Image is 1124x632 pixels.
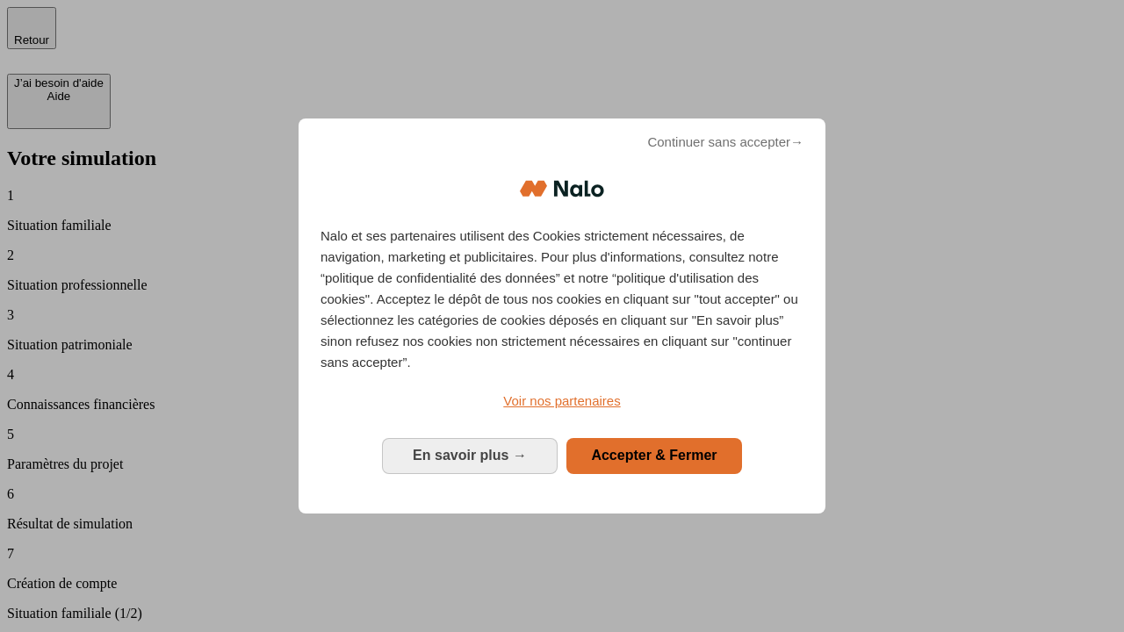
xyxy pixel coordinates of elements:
[382,438,558,473] button: En savoir plus: Configurer vos consentements
[299,118,825,513] div: Bienvenue chez Nalo Gestion du consentement
[503,393,620,408] span: Voir nos partenaires
[591,448,717,463] span: Accepter & Fermer
[566,438,742,473] button: Accepter & Fermer: Accepter notre traitement des données et fermer
[321,391,803,412] a: Voir nos partenaires
[413,448,527,463] span: En savoir plus →
[321,226,803,373] p: Nalo et ses partenaires utilisent des Cookies strictement nécessaires, de navigation, marketing e...
[520,162,604,215] img: Logo
[647,132,803,153] span: Continuer sans accepter→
